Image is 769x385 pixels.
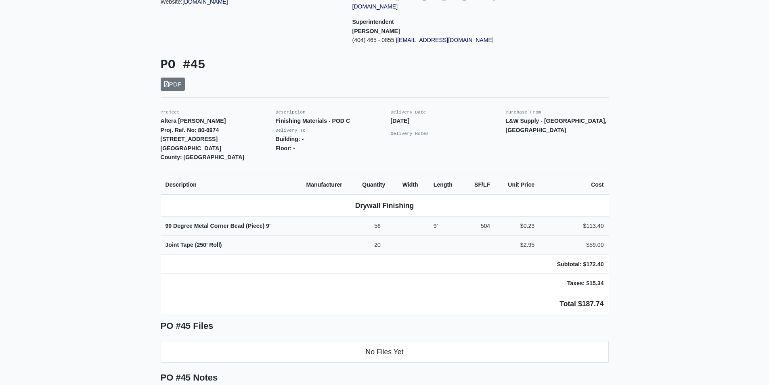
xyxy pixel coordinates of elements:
th: Length [429,175,464,194]
small: Description [276,110,306,115]
small: Purchase From [506,110,541,115]
h5: PO #45 Files [161,321,609,331]
strong: [PERSON_NAME] [352,28,400,34]
span: Superintendent [352,19,394,25]
th: Manufacturer [302,175,358,194]
li: No Files Yet [161,341,609,363]
h5: PO #45 Notes [161,372,609,383]
td: $113.40 [539,216,608,236]
b: Drywall Finishing [355,202,414,210]
th: Cost [539,175,608,194]
td: Taxes: $15.34 [539,274,608,293]
th: Quantity [357,175,397,194]
td: Subtotal: $172.40 [539,255,608,274]
small: Delivery To [276,128,306,133]
small: Delivery Notes [391,131,429,136]
strong: [STREET_ADDRESS] [161,136,218,142]
td: $0.23 [495,216,539,236]
strong: Building: - [276,136,304,142]
td: $2.95 [495,236,539,255]
strong: Finishing Materials - POD C [276,118,350,124]
p: L&W Supply - [GEOGRAPHIC_DATA], [GEOGRAPHIC_DATA] [506,116,609,135]
p: (404) 465 - 0855 | [352,36,532,45]
strong: [GEOGRAPHIC_DATA] [161,145,221,151]
td: 20 [357,236,397,255]
strong: Joint Tape (250' Roll) [166,242,222,248]
a: [EMAIL_ADDRESS][DOMAIN_NAME] [397,37,494,43]
td: 56 [357,216,397,236]
strong: 90 Degree Metal Corner Bead (Piece) [166,223,271,229]
th: SF/LF [464,175,495,194]
a: PDF [161,78,185,91]
h3: PO #45 [161,58,379,73]
strong: Altera [PERSON_NAME] [161,118,226,124]
strong: Floor: - [276,145,295,151]
th: Description [161,175,302,194]
td: $59.00 [539,236,608,255]
strong: [DATE] [391,118,410,124]
th: Unit Price [495,175,539,194]
strong: Proj. Ref. No: 80-0974 [161,127,219,133]
td: 504 [464,216,495,236]
span: 9' [434,223,438,229]
th: Width [398,175,429,194]
small: Delivery Date [391,110,426,115]
span: 9' [266,223,270,229]
strong: County: [GEOGRAPHIC_DATA] [161,154,245,160]
small: Project [161,110,180,115]
td: Total $187.74 [161,293,609,314]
